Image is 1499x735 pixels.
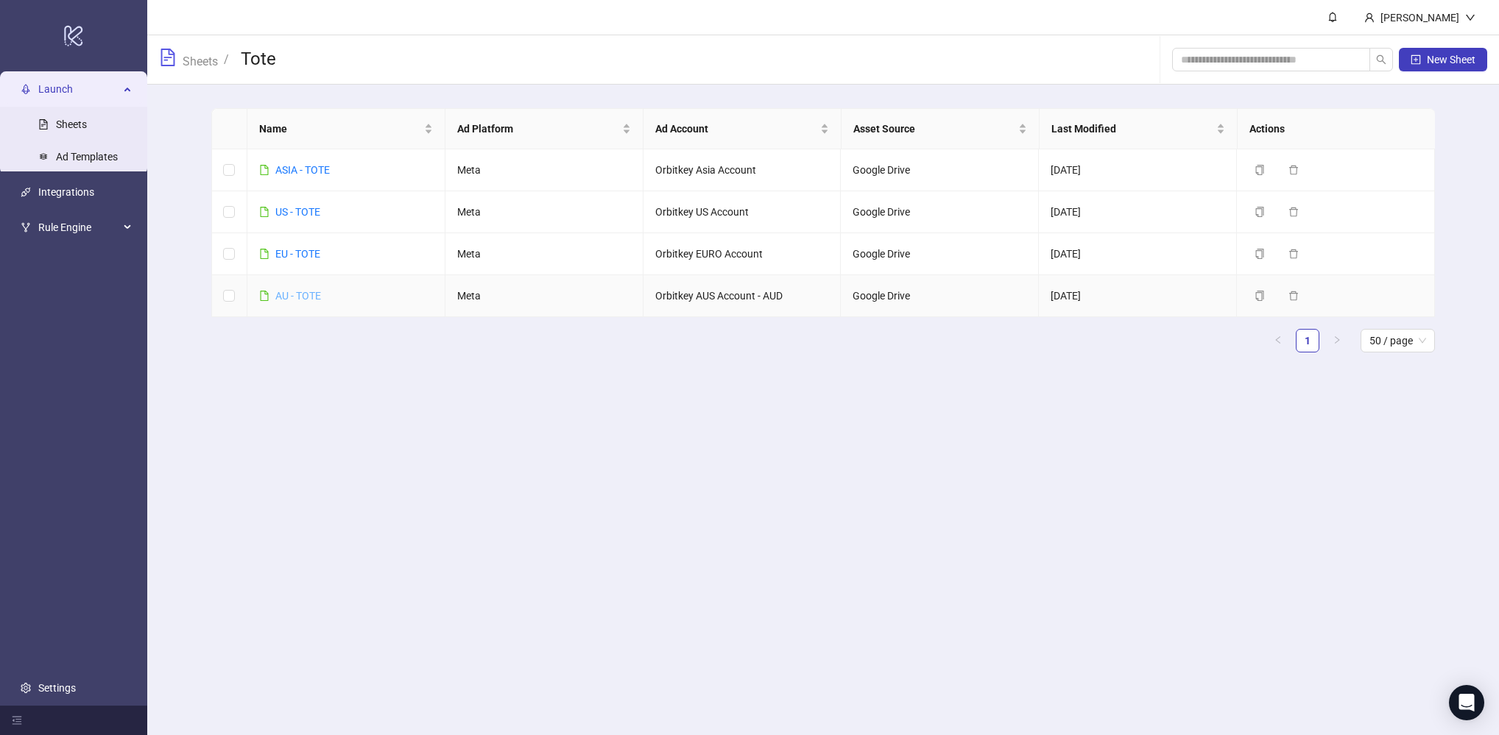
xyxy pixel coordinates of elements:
[643,109,842,149] th: Ad Account
[1325,329,1349,352] li: Next Page
[853,121,1015,137] span: Asset Source
[275,206,320,218] a: US - TOTE
[1333,335,1341,344] span: right
[445,233,643,275] td: Meta
[1288,207,1299,217] span: delete
[842,109,1040,149] th: Asset Source
[180,52,221,68] a: Sheets
[1255,165,1265,175] span: copy
[1297,330,1319,352] a: 1
[275,290,321,302] a: AU - TOTE
[1039,275,1237,317] td: [DATE]
[247,109,445,149] th: Name
[1255,249,1265,259] span: copy
[643,191,842,233] td: Orbitkey US Account
[841,191,1039,233] td: Google Drive
[1449,685,1484,720] div: Open Intercom Messenger
[643,275,842,317] td: Orbitkey AUS Account - AUD
[12,715,22,725] span: menu-fold
[259,165,269,175] span: file
[1266,329,1290,352] button: left
[275,248,320,260] a: EU - TOTE
[457,121,619,137] span: Ad Platform
[1039,191,1237,233] td: [DATE]
[1040,109,1238,149] th: Last Modified
[841,233,1039,275] td: Google Drive
[1361,329,1435,352] div: Page Size
[38,186,94,198] a: Integrations
[259,249,269,259] span: file
[445,109,643,149] th: Ad Platform
[1288,165,1299,175] span: delete
[445,191,643,233] td: Meta
[643,233,842,275] td: Orbitkey EURO Account
[655,121,817,137] span: Ad Account
[1325,329,1349,352] button: right
[1427,54,1475,65] span: New Sheet
[643,149,842,191] td: Orbitkey Asia Account
[159,49,177,66] span: file-text
[1411,54,1421,65] span: plus-square
[1274,335,1283,344] span: left
[1039,233,1237,275] td: [DATE]
[241,48,276,71] h3: Tote
[1369,330,1426,352] span: 50 / page
[1255,291,1265,301] span: copy
[38,213,119,242] span: Rule Engine
[38,682,76,694] a: Settings
[259,291,269,301] span: file
[1238,109,1436,149] th: Actions
[1399,48,1487,71] button: New Sheet
[1288,291,1299,301] span: delete
[38,74,119,104] span: Launch
[1051,121,1213,137] span: Last Modified
[445,275,643,317] td: Meta
[275,164,330,176] a: ASIA - TOTE
[1327,12,1338,22] span: bell
[1465,13,1475,23] span: down
[21,222,31,232] span: fork
[841,275,1039,317] td: Google Drive
[259,207,269,217] span: file
[445,149,643,191] td: Meta
[1255,207,1265,217] span: copy
[259,121,421,137] span: Name
[1266,329,1290,352] li: Previous Page
[1364,13,1375,23] span: user
[21,84,31,94] span: rocket
[56,118,87,130] a: Sheets
[56,151,118,163] a: Ad Templates
[1376,54,1386,65] span: search
[1288,249,1299,259] span: delete
[1375,10,1465,26] div: [PERSON_NAME]
[1296,329,1319,352] li: 1
[1039,149,1237,191] td: [DATE]
[224,48,229,71] li: /
[841,149,1039,191] td: Google Drive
